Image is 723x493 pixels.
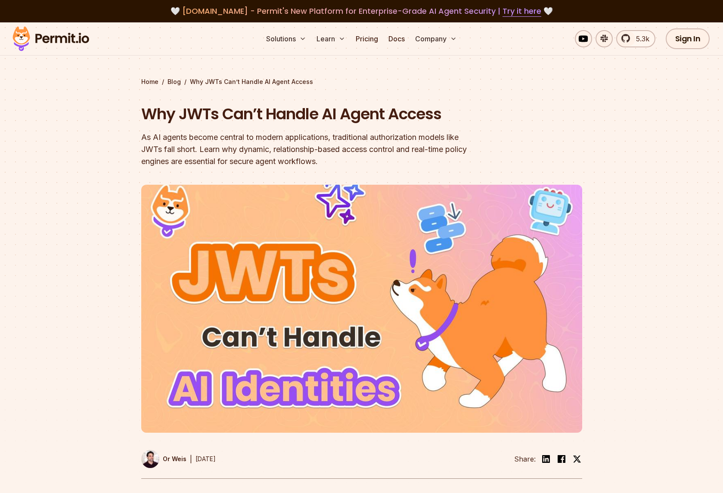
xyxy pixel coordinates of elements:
img: Permit logo [9,24,93,53]
time: [DATE] [195,455,216,462]
div: | [190,454,192,464]
span: 5.3k [631,34,649,44]
img: facebook [556,454,567,464]
a: 5.3k [616,30,655,47]
img: Or Weis [141,450,159,468]
div: / / [141,78,582,86]
button: Learn [313,30,349,47]
p: Or Weis [163,455,186,463]
a: Blog [168,78,181,86]
a: Sign In [666,28,710,49]
div: As AI agents become central to modern applications, traditional authorization models like JWTs fa... [141,131,472,167]
button: Company [412,30,460,47]
img: linkedin [541,454,551,464]
button: Solutions [263,30,310,47]
img: Why JWTs Can’t Handle AI Agent Access [141,185,582,433]
h1: Why JWTs Can’t Handle AI Agent Access [141,103,472,125]
a: Docs [385,30,408,47]
span: [DOMAIN_NAME] - Permit's New Platform for Enterprise-Grade AI Agent Security | [182,6,541,16]
a: Pricing [352,30,382,47]
img: twitter [573,455,581,463]
a: Or Weis [141,450,186,468]
div: 🤍 🤍 [21,5,702,17]
a: Try it here [503,6,541,17]
a: Home [141,78,158,86]
li: Share: [514,454,536,464]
